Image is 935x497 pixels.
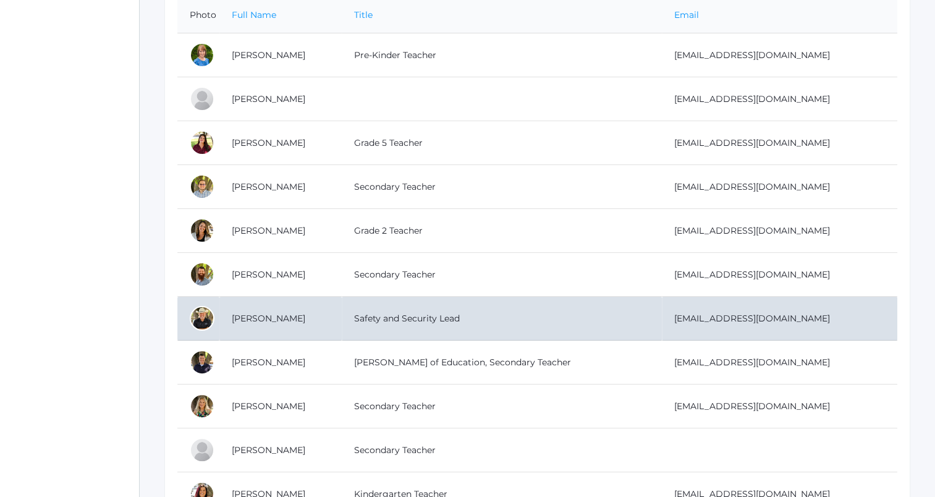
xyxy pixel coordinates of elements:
td: [PERSON_NAME] [219,341,342,384]
td: [PERSON_NAME] [219,253,342,297]
div: Claudia Marosz [190,394,214,418]
td: [PERSON_NAME] [219,165,342,209]
a: Full Name [232,9,276,20]
div: Manuela Orban [190,438,214,462]
td: Secondary Teacher [342,384,662,428]
td: [PERSON_NAME] [219,428,342,472]
td: [EMAIL_ADDRESS][DOMAIN_NAME] [662,165,897,209]
td: [PERSON_NAME] [219,209,342,253]
div: Matthew Hjelm [190,262,214,287]
td: [EMAIL_ADDRESS][DOMAIN_NAME] [662,253,897,297]
td: [PERSON_NAME] [219,77,342,121]
td: [EMAIL_ADDRESS][DOMAIN_NAME] [662,297,897,341]
div: Ryan Johnson [190,306,214,331]
td: [EMAIL_ADDRESS][DOMAIN_NAME] [662,77,897,121]
td: Secondary Teacher [342,165,662,209]
div: Crystal Atkisson [190,43,214,67]
td: [EMAIL_ADDRESS][DOMAIN_NAME] [662,209,897,253]
td: Secondary Teacher [342,253,662,297]
td: [PERSON_NAME] [219,297,342,341]
div: Elizabeth Benzinger [190,130,214,155]
td: Grade 5 Teacher [342,121,662,165]
td: [PERSON_NAME] [219,121,342,165]
td: [EMAIL_ADDRESS][DOMAIN_NAME] [662,341,897,384]
td: Secondary Teacher [342,428,662,472]
td: [EMAIL_ADDRESS][DOMAIN_NAME] [662,121,897,165]
td: [PERSON_NAME] [219,33,342,77]
td: Grade 2 Teacher [342,209,662,253]
div: Richard Lepage [190,350,214,375]
td: [EMAIL_ADDRESS][DOMAIN_NAME] [662,33,897,77]
td: [PERSON_NAME] of Education, Secondary Teacher [342,341,662,384]
div: Josh Bennett [190,87,214,111]
div: Amber Farnes [190,218,214,243]
a: Email [674,9,699,20]
td: Safety and Security Lead [342,297,662,341]
td: Pre-Kinder Teacher [342,33,662,77]
a: Title [354,9,373,20]
td: [EMAIL_ADDRESS][DOMAIN_NAME] [662,384,897,428]
td: [PERSON_NAME] [219,384,342,428]
div: Kylen Braileanu [190,174,214,199]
